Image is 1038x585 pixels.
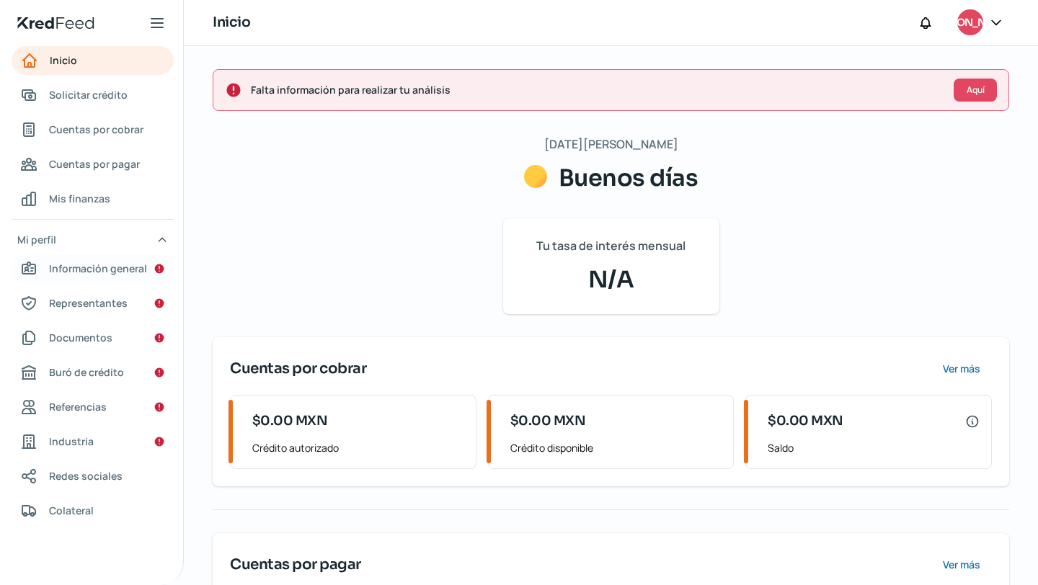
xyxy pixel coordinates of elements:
span: Información general [49,259,147,277]
span: N/A [520,262,702,297]
span: $0.00 MXN [510,411,586,431]
span: Referencias [49,398,107,416]
img: Saludos [524,165,547,188]
span: Falta información para realizar tu análisis [251,81,942,99]
a: Documentos [12,323,174,352]
h1: Inicio [213,12,250,33]
span: Crédito autorizado [252,439,464,457]
span: [DATE][PERSON_NAME] [544,134,678,155]
a: Buró de crédito [12,358,174,387]
span: Cuentas por pagar [230,554,361,576]
span: Buró de crédito [49,363,124,381]
span: Cuentas por cobrar [230,358,366,380]
button: Aquí [954,79,997,102]
a: Representantes [12,289,174,318]
span: Saldo [768,439,980,457]
a: Mis finanzas [12,184,174,213]
span: $0.00 MXN [252,411,328,431]
span: Buenos días [559,164,698,192]
a: Información general [12,254,174,283]
span: Colateral [49,501,94,519]
a: Referencias [12,393,174,421]
a: Industria [12,427,174,456]
span: Solicitar crédito [49,86,128,104]
a: Inicio [12,46,174,75]
span: Representantes [49,294,128,312]
span: Cuentas por pagar [49,155,140,173]
span: Ver más [943,364,980,374]
span: Tu tasa de interés mensual [536,236,686,256]
span: Mis finanzas [49,189,110,207]
span: Cuentas por cobrar [49,120,143,138]
a: Cuentas por cobrar [12,115,174,144]
button: Ver más [931,354,992,383]
span: Inicio [50,51,77,69]
a: Solicitar crédito [12,81,174,110]
button: Ver más [931,550,992,579]
span: Mi perfil [17,231,56,249]
a: Cuentas por pagar [12,150,174,179]
span: Crédito disponible [510,439,722,457]
span: Industria [49,432,94,450]
a: Redes sociales [12,462,174,491]
a: Colateral [12,496,174,525]
span: Ver más [943,560,980,570]
span: Aquí [967,86,985,94]
span: $0.00 MXN [768,411,843,431]
span: [PERSON_NAME] [931,14,1009,32]
span: Documentos [49,329,112,347]
span: Redes sociales [49,467,123,485]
